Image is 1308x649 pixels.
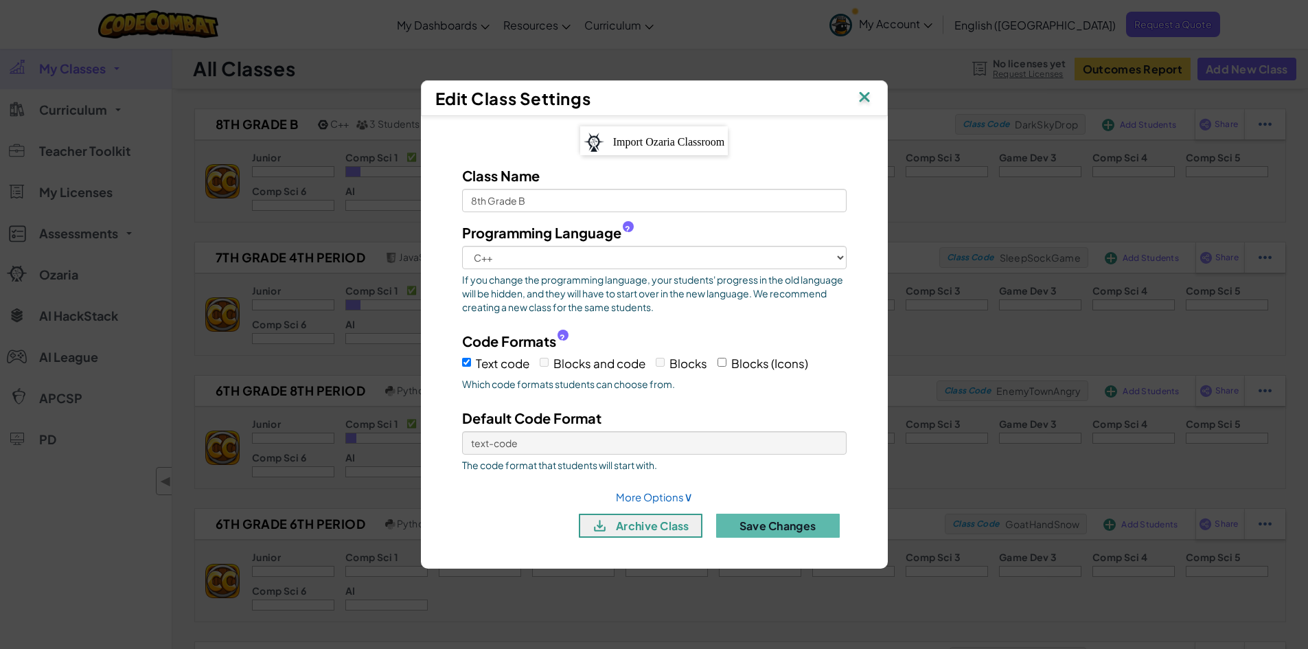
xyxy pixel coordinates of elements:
span: Programming Language [462,223,621,242]
img: IconArchive.svg [591,517,608,534]
input: Blocks [656,358,665,367]
img: ozaria-logo.png [584,133,604,152]
span: Which code formats students can choose from. [462,377,847,391]
span: Import Ozaria Classroom [613,136,725,148]
span: The code format that students will start with. [462,458,847,472]
span: Class Name [462,167,540,184]
span: ? [560,332,565,343]
span: Blocks and code [553,356,645,371]
a: More Options [616,490,693,503]
span: If you change the programming language, your students' progress in the old language will be hidde... [462,273,847,314]
input: Blocks and code [540,358,549,367]
span: Code Formats [462,331,556,351]
button: Save Changes [716,514,840,538]
span: ? [625,224,630,235]
span: Blocks [669,356,707,371]
span: Blocks (Icons) [731,356,808,371]
button: archive class [579,514,702,538]
span: Default Code Format [462,409,601,426]
img: IconClose.svg [856,88,873,109]
input: Blocks (Icons) [718,358,726,367]
span: Text code [476,356,529,371]
input: Text code [462,358,471,367]
span: Edit Class Settings [435,88,591,109]
span: ∨ [684,488,693,504]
